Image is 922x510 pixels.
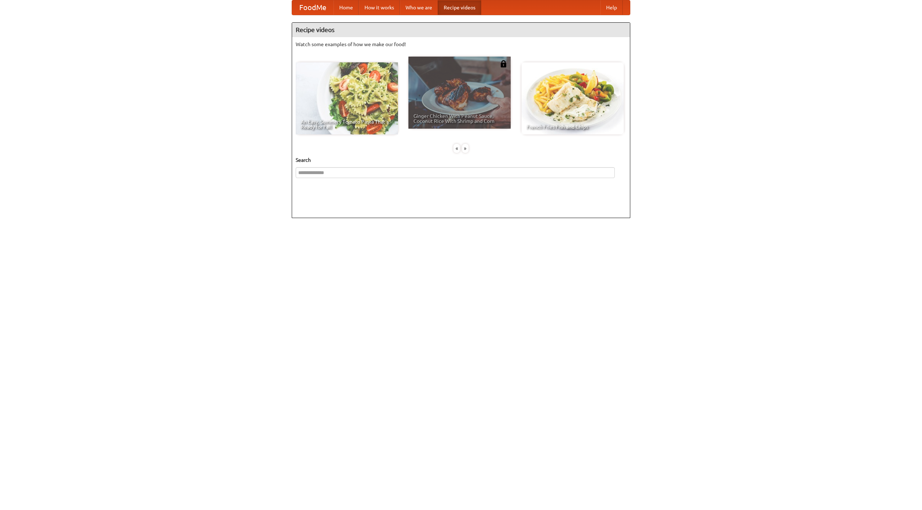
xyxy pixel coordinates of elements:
[462,144,469,153] div: »
[296,62,398,134] a: An Easy, Summery Tomato Pasta That's Ready for Fall
[527,124,619,129] span: French Fries Fish and Chips
[522,62,624,134] a: French Fries Fish and Chips
[296,41,626,48] p: Watch some examples of how we make our food!
[453,144,460,153] div: «
[359,0,400,15] a: How it works
[438,0,481,15] a: Recipe videos
[334,0,359,15] a: Home
[600,0,623,15] a: Help
[296,156,626,164] h5: Search
[301,119,393,129] span: An Easy, Summery Tomato Pasta That's Ready for Fall
[292,23,630,37] h4: Recipe videos
[400,0,438,15] a: Who we are
[500,60,507,67] img: 483408.png
[292,0,334,15] a: FoodMe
